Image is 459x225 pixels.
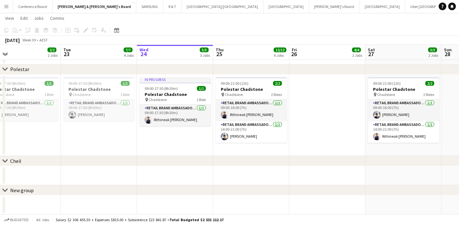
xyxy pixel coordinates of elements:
[309,0,360,13] button: [PERSON_NAME]'s Board
[20,15,28,21] span: Edit
[32,14,46,22] a: Jobs
[405,0,459,13] button: Uber [GEOGRAPHIC_DATA]
[18,14,30,22] a: Edit
[10,158,21,164] div: Cheil
[182,0,263,13] button: [GEOGRAPHIC_DATA]/[GEOGRAPHIC_DATA]
[21,38,37,42] span: Week 39
[10,66,29,72] div: Polestar
[169,217,224,222] span: Total Budgeted $2 331 112.17
[39,38,48,42] div: AEST
[53,0,136,13] button: [PERSON_NAME] & [PERSON_NAME]'s Board
[10,218,29,222] span: Budgeted
[263,0,309,13] button: [GEOGRAPHIC_DATA]
[47,14,67,22] a: Comms
[50,15,64,21] span: Comms
[360,0,405,13] button: [GEOGRAPHIC_DATA]
[10,187,34,193] div: New group
[34,15,44,21] span: Jobs
[5,37,20,43] div: [DATE]
[3,216,30,223] button: Budgeted
[35,217,50,222] span: All jobs
[163,0,182,13] button: R & T
[13,0,53,13] button: Conference Board
[3,14,17,22] a: View
[56,217,224,222] div: Salary $2 306 455.30 + Expenses $815.00 + Subsistence $23 841.87 =
[5,15,14,21] span: View
[136,0,163,13] button: SAMSUNG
